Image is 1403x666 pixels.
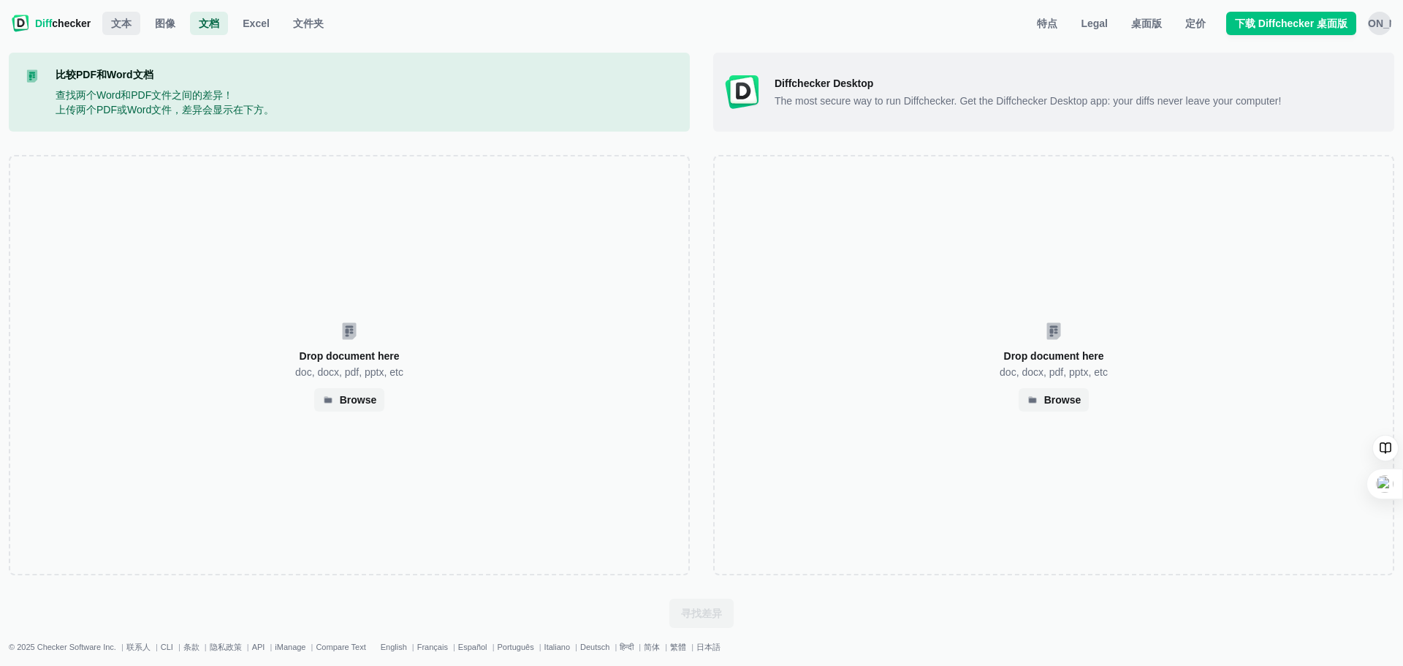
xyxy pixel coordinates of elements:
[146,12,184,35] a: 图像
[190,12,228,35] a: 文档
[381,643,407,651] a: English
[644,643,660,651] a: 简体
[340,396,377,404] div: Browse
[56,102,274,117] p: 上传两个PDF或Word文件，差异会显示在下方。
[12,15,29,32] img: Diffchecker logo
[56,67,274,82] h1: 比较PDF和Word文档
[713,53,1394,132] a: Diffchecker Desktop iconDiffchecker Desktop The most secure way to run Diffchecker. Get the Diffc...
[696,643,720,651] a: 日本語
[1176,12,1214,35] a: 定价
[108,16,134,31] span: 文本
[152,16,178,31] span: 图像
[35,16,91,31] span: checker
[161,643,173,651] a: CLI
[126,643,151,651] a: 联系人
[417,643,448,651] a: Français
[1044,396,1081,404] div: Browse
[234,12,278,35] a: Excel
[9,643,126,651] li: © 2025 Checker Software Inc.
[725,75,760,110] img: Diffchecker Desktop icon
[458,643,487,651] a: Español
[183,643,199,651] a: 条款
[275,643,305,651] a: iManage
[775,76,1383,91] span: Diffchecker Desktop
[1034,16,1060,31] span: 特点
[252,643,265,651] a: API
[1019,388,1089,412] div: Browse
[35,18,52,29] span: Diff
[284,12,332,35] button: 文件夹
[56,88,274,102] p: 查找两个Word和PDF文件之间的差异！
[196,16,222,31] span: 文档
[670,643,686,651] a: 繁體
[1368,12,1391,35] button: [PERSON_NAME]
[669,599,734,628] button: 寻找差异
[1232,16,1350,31] span: 下载 Diffchecker 桌面版
[1182,16,1209,31] span: 定价
[240,16,273,31] span: Excel
[316,643,365,651] a: Compare Text
[314,388,384,412] div: Browse
[1122,12,1171,35] a: 桌面版
[1072,12,1117,35] a: Legal
[210,643,242,651] a: 隐私政策
[1128,16,1165,31] span: 桌面版
[544,643,570,651] a: Italiano
[580,643,609,651] a: Deutsch
[1078,16,1111,31] span: Legal
[775,94,1383,108] span: The most secure way to run Diffchecker. Get the Diffchecker Desktop app: your diffs never leave y...
[678,606,725,621] span: 寻找差异
[1226,12,1356,35] a: 下载 Diffchecker 桌面版
[498,643,534,651] a: Português
[12,12,91,35] a: Diffchecker
[102,12,140,35] a: 文本
[290,16,327,31] span: 文件夹
[620,643,634,651] a: हिन्दी
[1028,12,1066,35] a: 特点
